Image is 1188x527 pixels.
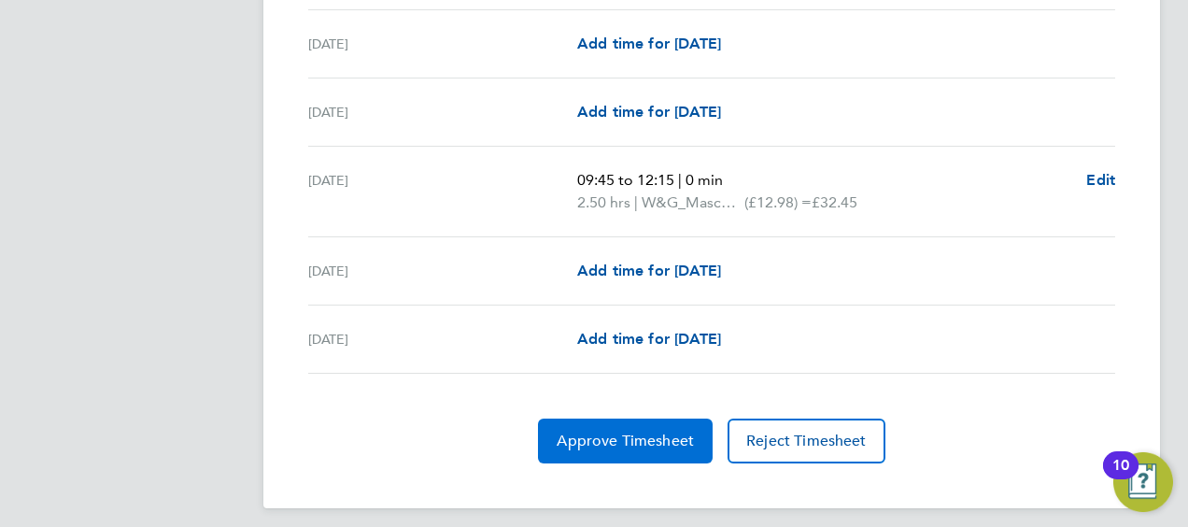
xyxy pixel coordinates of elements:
[577,103,721,121] span: Add time for [DATE]
[1086,171,1115,189] span: Edit
[812,193,857,211] span: £32.45
[577,328,721,350] a: Add time for [DATE]
[746,432,867,450] span: Reject Timesheet
[577,171,674,189] span: 09:45 to 12:15
[577,35,721,52] span: Add time for [DATE]
[308,328,577,350] div: [DATE]
[577,101,721,123] a: Add time for [DATE]
[634,193,638,211] span: |
[577,262,721,279] span: Add time for [DATE]
[678,171,682,189] span: |
[1086,169,1115,192] a: Edit
[538,419,713,463] button: Approve Timesheet
[577,260,721,282] a: Add time for [DATE]
[557,432,694,450] span: Approve Timesheet
[686,171,723,189] span: 0 min
[308,169,577,214] div: [DATE]
[1113,452,1173,512] button: Open Resource Center, 10 new notifications
[308,101,577,123] div: [DATE]
[728,419,885,463] button: Reject Timesheet
[577,193,630,211] span: 2.50 hrs
[308,33,577,55] div: [DATE]
[744,193,812,211] span: (£12.98) =
[1112,465,1129,490] div: 10
[308,260,577,282] div: [DATE]
[577,330,721,348] span: Add time for [DATE]
[642,192,744,214] span: W&G_Mascot_Assistant
[577,33,721,55] a: Add time for [DATE]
